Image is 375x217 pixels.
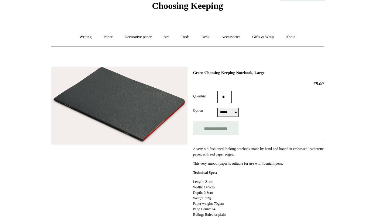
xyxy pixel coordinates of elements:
[193,170,217,175] strong: Technical Spec:
[51,67,187,145] img: Green Choosing Keeping Notebook, Large
[216,29,246,45] a: Accessories
[152,1,223,11] span: Choosing Keeping
[193,70,324,75] h1: Green Choosing Keeping Notebook, Large
[247,29,279,45] a: Gifts & Wrap
[193,108,217,113] label: Option
[196,29,215,45] a: Desk
[193,81,324,86] h2: £8.00
[175,29,195,45] a: Tools
[280,29,301,45] a: About
[119,29,157,45] a: Decorative paper
[98,29,118,45] a: Paper
[193,93,217,99] label: Quantity
[193,146,324,157] p: A very old fashioned looking notebook made by hand and bound in embossed leatherette paper, with ...
[152,5,223,10] a: Choosing Keeping
[193,161,324,166] p: This very smooth paper is suitable for use with fountain pens.
[158,29,174,45] a: Art
[74,29,97,45] a: Writing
